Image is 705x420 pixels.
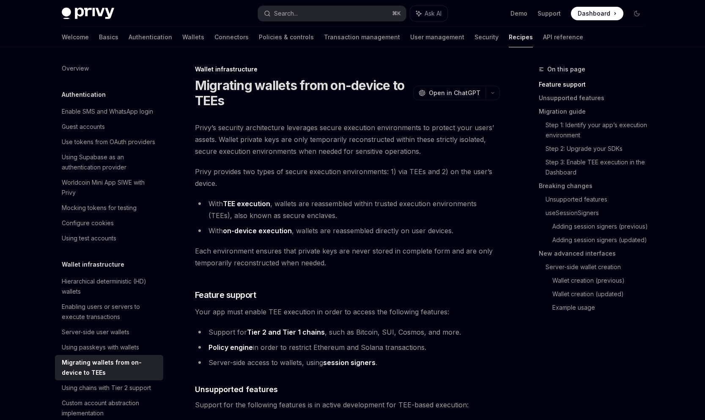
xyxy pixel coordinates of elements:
img: dark logo [62,8,114,19]
a: API reference [543,27,583,47]
a: Recipes [509,27,533,47]
a: Demo [510,9,527,18]
div: Enable SMS and WhatsApp login [62,106,153,117]
div: Worldcoin Mini App SIWE with Privy [62,177,158,198]
a: Enabling users or servers to execute transactions [55,299,163,325]
div: Using Supabase as an authentication provider [62,152,158,172]
div: Using passkeys with wallets [62,342,139,352]
a: Server-side wallet creation [546,260,650,274]
span: Open in ChatGPT [429,89,480,97]
a: Guest accounts [55,119,163,134]
a: Step 1: Identify your app’s execution environment [546,118,650,142]
a: Wallet creation (updated) [552,287,650,301]
li: in order to restrict Ethereum and Solana transactions. [195,341,500,353]
a: Use tokens from OAuth providers [55,134,163,150]
a: Using chains with Tier 2 support [55,380,163,395]
li: With , wallets are reassembled directly on user devices. [195,225,500,237]
a: on-device execution [223,226,292,235]
a: Connectors [214,27,249,47]
div: Wallet infrastructure [195,65,500,74]
span: ⌘ K [392,10,401,17]
a: Tier 2 and Tier 1 chains [247,328,325,337]
div: Custom account abstraction implementation [62,398,158,418]
div: Use tokens from OAuth providers [62,137,155,147]
a: Policy engine [208,343,253,352]
a: Wallets [182,27,204,47]
a: Mocking tokens for testing [55,200,163,215]
button: Search...⌘K [258,6,406,21]
a: Unsupported features [539,91,650,105]
span: Ask AI [425,9,442,18]
div: Hierarchical deterministic (HD) wallets [62,276,158,297]
div: Migrating wallets from on-device to TEEs [62,357,158,378]
li: Support for , such as Bitcoin, SUI, Cosmos, and more. [195,326,500,338]
a: useSessionSigners [546,206,650,220]
button: Open in ChatGPT [413,86,486,100]
a: Basics [99,27,118,47]
a: Using test accounts [55,231,163,246]
h5: Wallet infrastructure [62,259,124,270]
a: New advanced interfaces [539,247,650,260]
a: Example usage [552,301,650,314]
a: Welcome [62,27,89,47]
span: Privy’s security architecture leverages secure execution environments to protect your users’ asse... [195,122,500,157]
span: Support for the following features is in active development for TEE-based execution: [195,399,500,411]
a: Feature support [539,78,650,91]
a: Migrating wallets from on-device to TEEs [55,355,163,380]
a: Support [538,9,561,18]
div: Using chains with Tier 2 support [62,383,151,393]
span: On this page [547,64,585,74]
a: Migration guide [539,105,650,118]
h1: Migrating wallets from on-device to TEEs [195,78,410,108]
a: Dashboard [571,7,623,20]
span: Each environment ensures that private keys are never stored in complete form and are only tempora... [195,245,500,269]
a: Security [475,27,499,47]
a: Step 2: Upgrade your SDKs [546,142,650,155]
a: TEE execution [223,199,270,208]
button: Ask AI [410,6,447,21]
div: Configure cookies [62,218,114,228]
a: Policies & controls [259,27,314,47]
a: User management [410,27,464,47]
div: Enabling users or servers to execute transactions [62,302,158,322]
a: Overview [55,61,163,76]
span: Privy provides two types of secure execution environments: 1) via TEEs and 2) on the user’s device. [195,166,500,189]
li: Server-side access to wallets, using . [195,357,500,368]
span: Dashboard [578,9,610,18]
a: Authentication [129,27,172,47]
a: session signers [323,358,376,367]
div: Search... [274,8,298,19]
div: Guest accounts [62,122,105,132]
a: Transaction management [324,27,400,47]
button: Toggle dark mode [630,7,644,20]
a: Adding session signers (previous) [552,220,650,233]
span: Unsupported features [195,384,278,395]
span: Feature support [195,289,256,301]
a: Worldcoin Mini App SIWE with Privy [55,175,163,200]
a: Using passkeys with wallets [55,340,163,355]
div: Using test accounts [62,233,116,243]
a: Unsupported features [546,193,650,206]
a: Configure cookies [55,215,163,231]
div: Mocking tokens for testing [62,203,137,213]
li: With , wallets are reassembled within trusted execution environments (TEEs), also known as secure... [195,198,500,221]
a: Using Supabase as an authentication provider [55,150,163,175]
a: Server-side user wallets [55,325,163,340]
a: Wallet creation (previous) [552,274,650,287]
a: Breaking changes [539,179,650,193]
a: Hierarchical deterministic (HD) wallets [55,274,163,299]
h5: Authentication [62,90,106,100]
a: Step 3: Enable TEE execution in the Dashboard [546,155,650,179]
div: Server-side user wallets [62,327,129,337]
div: Overview [62,63,89,74]
span: Your app must enable TEE execution in order to access the following features: [195,306,500,318]
a: Enable SMS and WhatsApp login [55,104,163,119]
a: Adding session signers (updated) [552,233,650,247]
